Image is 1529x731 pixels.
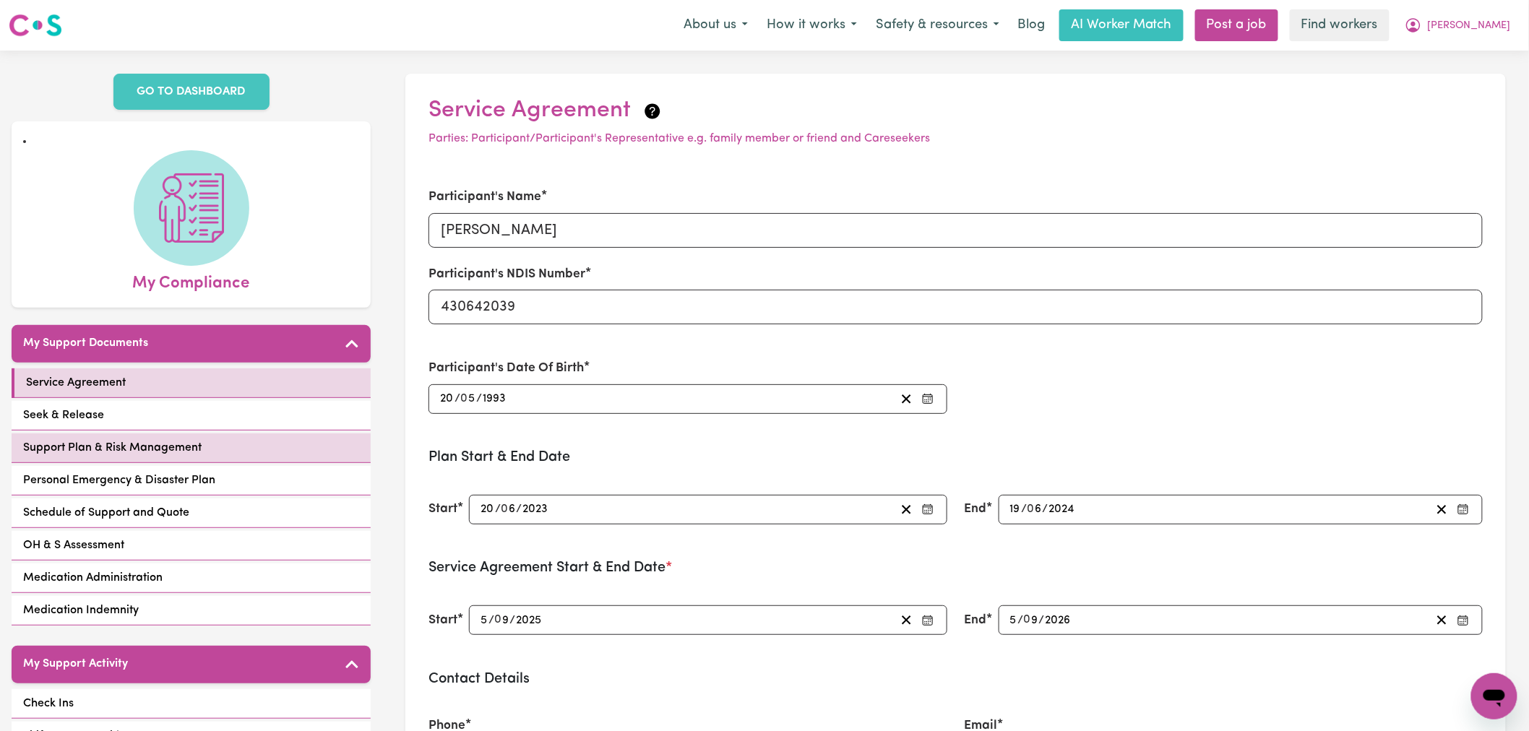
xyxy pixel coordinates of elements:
[460,393,468,405] span: 0
[516,503,522,516] span: /
[12,563,371,593] a: Medication Administration
[12,401,371,431] a: Seek & Release
[1024,615,1031,626] span: 0
[428,500,457,519] label: Start
[23,657,128,671] h5: My Support Activity
[1028,503,1035,515] span: 0
[428,97,1483,124] h2: Service Agreement
[1471,673,1517,719] iframe: Button to launch messaging window
[12,433,371,463] a: Support Plan & Risk Management
[23,504,189,522] span: Schedule of Support and Quote
[113,74,270,110] a: GO TO DASHBOARD
[428,449,1483,466] h3: Plan Start & End Date
[1028,500,1043,519] input: --
[23,439,202,457] span: Support Plan & Risk Management
[1009,500,1022,519] input: --
[965,500,987,519] label: End
[428,359,584,378] label: Participant's Date Of Birth
[482,389,507,409] input: ----
[23,695,74,712] span: Check Ins
[1025,610,1039,630] input: --
[488,614,494,627] span: /
[1048,500,1077,519] input: ----
[1395,10,1520,40] button: My Account
[674,10,757,40] button: About us
[476,392,482,405] span: /
[1009,9,1054,41] a: Blog
[133,266,250,296] span: My Compliance
[428,265,585,284] label: Participant's NDIS Number
[23,569,163,587] span: Medication Administration
[455,392,460,405] span: /
[428,670,1483,688] h3: Contact Details
[1022,503,1028,516] span: /
[1059,9,1184,41] a: AI Worker Match
[461,389,476,409] input: --
[12,466,371,496] a: Personal Emergency & Disaster Plan
[495,610,509,630] input: --
[1195,9,1278,41] a: Post a job
[23,407,104,424] span: Seek & Release
[501,503,508,515] span: 0
[12,689,371,719] a: Check Ins
[12,325,371,363] button: My Support Documents
[428,559,1483,576] h3: Service Agreement Start & End Date
[965,611,987,630] label: End
[12,368,371,398] a: Service Agreement
[866,10,1009,40] button: Safety & resources
[1428,18,1511,34] span: [PERSON_NAME]
[428,611,457,630] label: Start
[23,150,359,296] a: My Compliance
[515,610,543,630] input: ----
[1290,9,1390,41] a: Find workers
[1045,610,1072,630] input: ----
[509,614,515,627] span: /
[9,9,62,42] a: Careseekers logo
[9,12,62,38] img: Careseekers logo
[494,615,501,626] span: 0
[439,389,455,409] input: --
[501,500,516,519] input: --
[26,374,126,392] span: Service Agreement
[23,537,124,554] span: OH & S Assessment
[1009,610,1018,630] input: --
[480,610,488,630] input: --
[495,503,501,516] span: /
[1018,614,1024,627] span: /
[480,500,495,519] input: --
[23,602,139,619] span: Medication Indemnity
[1039,614,1045,627] span: /
[757,10,866,40] button: How it works
[12,646,371,683] button: My Support Activity
[522,500,549,519] input: ----
[428,188,541,207] label: Participant's Name
[12,531,371,561] a: OH & S Assessment
[23,472,215,489] span: Personal Emergency & Disaster Plan
[428,130,1483,147] p: Parties: Participant/Participant's Representative e.g. family member or friend and Careseekers
[23,337,148,350] h5: My Support Documents
[12,596,371,626] a: Medication Indemnity
[12,498,371,528] a: Schedule of Support and Quote
[1043,503,1048,516] span: /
